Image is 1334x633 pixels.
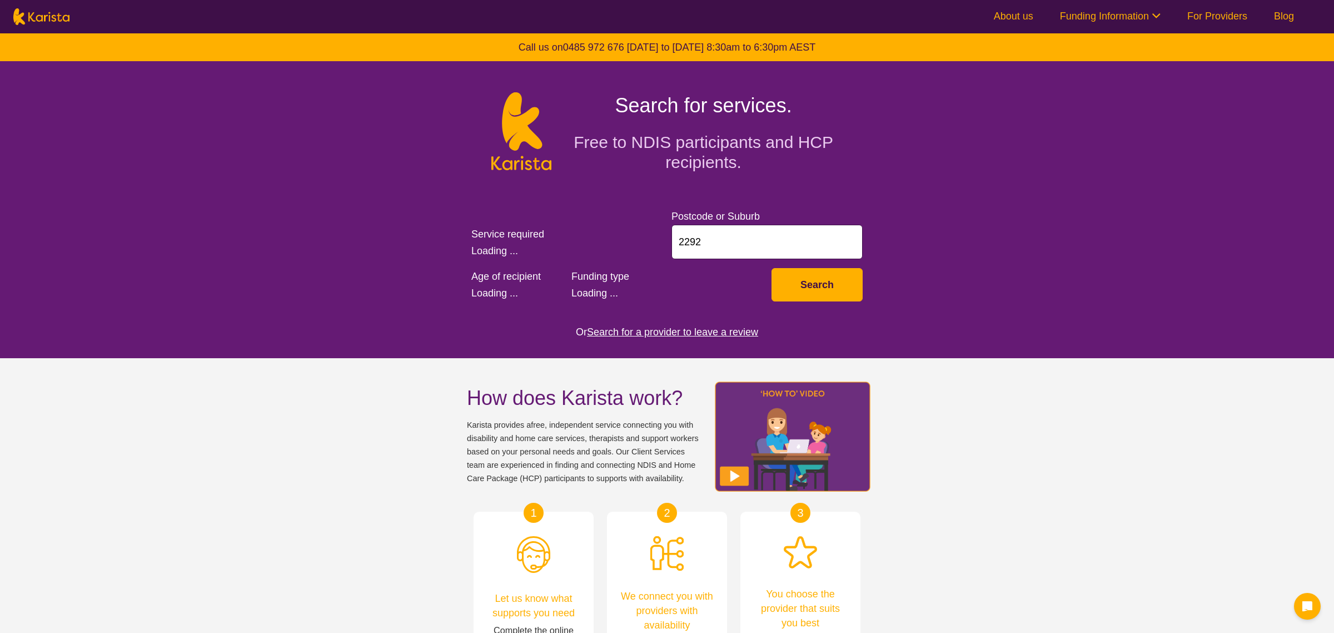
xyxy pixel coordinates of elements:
[467,418,700,485] span: Karista provides a , independent service connecting you with disability and home care services, t...
[524,503,544,523] div: 1
[671,211,760,222] label: Postcode or Suburb
[784,536,817,568] img: Star icon
[13,8,69,25] img: Karista logo
[618,589,716,632] span: We connect you with providers with availability
[471,229,544,240] label: Service required
[485,591,583,620] span: Let us know what supports you need
[1274,11,1294,22] a: Blog
[531,421,545,429] b: free
[994,11,1033,22] a: About us
[576,324,587,340] span: Or
[571,285,763,301] div: Loading ...
[1060,11,1161,22] a: Funding Information
[1187,11,1247,22] a: For Providers
[471,243,663,259] div: Loading ...
[519,42,816,53] b: Call us on [DATE] to [DATE] 8:30am to 6:30pm AEST
[565,132,843,172] h2: Free to NDIS participants and HCP recipients.
[751,587,849,630] span: You choose the provider that suits you best
[471,285,563,301] div: Loading ...
[650,536,684,571] img: Person being matched to services icon
[587,324,758,340] button: Search for a provider to leave a review
[517,536,550,573] img: Person with headset icon
[671,225,863,259] input: Type
[565,92,843,119] h1: Search for services.
[571,271,629,282] label: Funding type
[657,503,677,523] div: 2
[563,42,624,53] a: 0485 972 676
[471,271,541,282] label: Age of recipient
[711,378,874,495] img: Karista video
[771,268,863,301] button: Search
[491,92,551,170] img: Karista logo
[467,385,700,412] h1: How does Karista work?
[790,503,810,523] div: 3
